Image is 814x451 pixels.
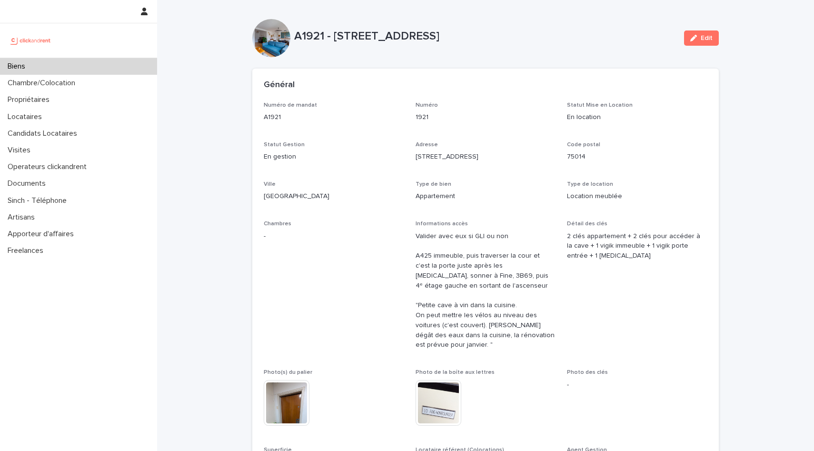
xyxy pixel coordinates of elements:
[416,181,451,187] span: Type de bien
[264,142,305,148] span: Statut Gestion
[4,146,38,155] p: Visites
[264,231,404,241] p: -
[264,152,404,162] p: En gestion
[416,112,556,122] p: 1921
[294,30,676,43] p: A1921 - [STREET_ADDRESS]
[416,142,438,148] span: Adresse
[264,370,312,375] span: Photo(s) du palier
[4,95,57,104] p: Propriétaires
[4,230,81,239] p: Apporteur d'affaires
[416,191,556,201] p: Appartement
[264,102,317,108] span: Numéro de mandat
[4,196,74,205] p: Sinch - Téléphone
[4,246,51,255] p: Freelances
[4,112,50,121] p: Locataires
[701,35,713,41] span: Edit
[264,80,295,90] h2: Général
[416,102,438,108] span: Numéro
[416,152,556,162] p: [STREET_ADDRESS]
[264,191,404,201] p: [GEOGRAPHIC_DATA]
[8,31,54,50] img: UCB0brd3T0yccxBKYDjQ
[567,370,608,375] span: Photo des clés
[264,112,404,122] p: A1921
[567,152,707,162] p: 75014
[416,221,468,227] span: Informations accès
[4,62,33,71] p: Biens
[4,79,83,88] p: Chambre/Colocation
[567,142,600,148] span: Code postal
[567,380,707,390] p: -
[416,370,495,375] span: Photo de la boîte aux lettres
[567,191,707,201] p: Location meublée
[4,179,53,188] p: Documents
[4,162,94,171] p: Operateurs clickandrent
[567,231,707,261] p: 2 clés appartement + 2 clés pour accéder à la cave + 1 vigik immeuble + 1 vigik porte entrée + 1 ...
[4,129,85,138] p: Candidats Locataires
[567,221,607,227] span: Détail des clés
[567,102,633,108] span: Statut Mise en Location
[684,30,719,46] button: Edit
[567,112,707,122] p: En location
[567,181,613,187] span: Type de location
[264,221,291,227] span: Chambres
[416,231,556,351] p: Valider avec eux si GLI ou non A425 immeuble, puis traverser la cour et c'est la porte juste aprè...
[4,213,42,222] p: Artisans
[264,181,276,187] span: Ville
